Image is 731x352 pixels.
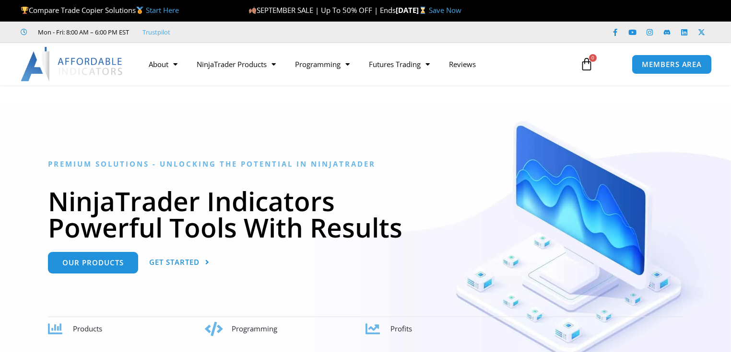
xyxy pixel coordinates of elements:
h1: NinjaTrader Indicators Powerful Tools With Results [48,188,684,240]
span: Mon - Fri: 8:00 AM – 6:00 PM EST [35,26,129,38]
a: Reviews [439,53,485,75]
strong: [DATE] [396,5,429,15]
span: Get Started [149,259,200,266]
span: Compare Trade Copier Solutions [21,5,179,15]
a: Get Started [149,252,210,273]
a: Trustpilot [142,26,170,38]
nav: Menu [139,53,570,75]
img: LogoAI | Affordable Indicators – NinjaTrader [21,47,124,81]
img: 🥇 [136,7,143,14]
img: 🍂 [249,7,256,14]
a: Our Products [48,252,138,273]
a: NinjaTrader Products [187,53,285,75]
a: 0 [566,50,608,78]
span: Our Products [62,259,124,266]
a: About [139,53,187,75]
a: Save Now [429,5,461,15]
span: SEPTEMBER SALE | Up To 50% OFF | Ends [248,5,396,15]
span: 0 [589,54,597,62]
span: Programming [232,324,277,333]
img: ⌛ [419,7,426,14]
a: Futures Trading [359,53,439,75]
span: Products [73,324,102,333]
img: 🏆 [21,7,28,14]
span: MEMBERS AREA [642,61,702,68]
span: Profits [390,324,412,333]
a: MEMBERS AREA [632,55,712,74]
a: Start Here [146,5,179,15]
a: Programming [285,53,359,75]
h6: Premium Solutions - Unlocking the Potential in NinjaTrader [48,159,684,169]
